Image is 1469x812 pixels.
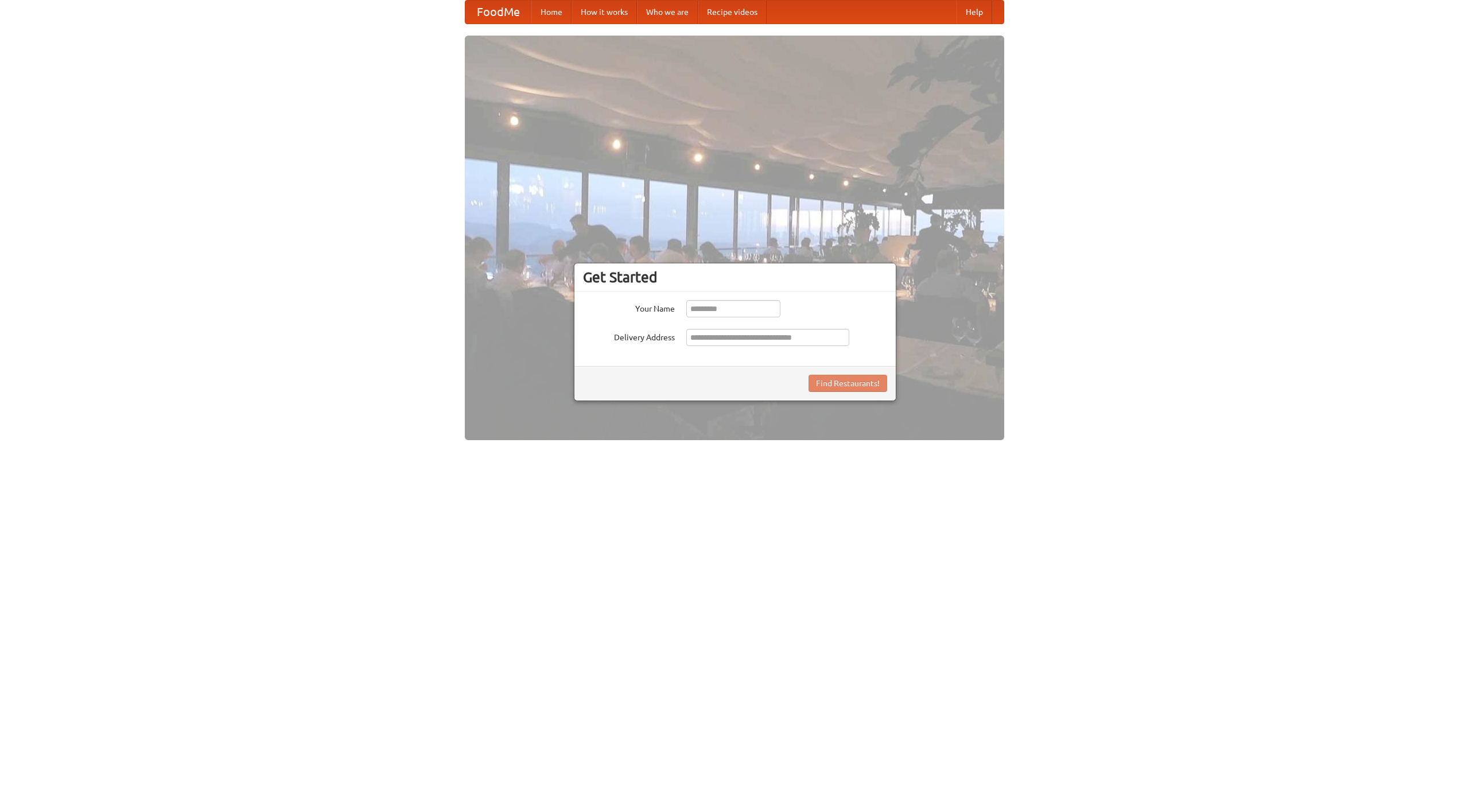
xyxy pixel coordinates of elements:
a: FoodMe [465,1,531,24]
a: How it works [572,1,637,24]
a: Recipe videos [698,1,767,24]
a: Home [531,1,572,24]
a: Who we are [637,1,698,24]
a: Help [957,1,992,24]
label: Delivery Address [583,329,675,343]
label: Your Name [583,300,675,314]
h3: Get Started [583,269,887,286]
button: Find Restaurants! [809,375,887,392]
